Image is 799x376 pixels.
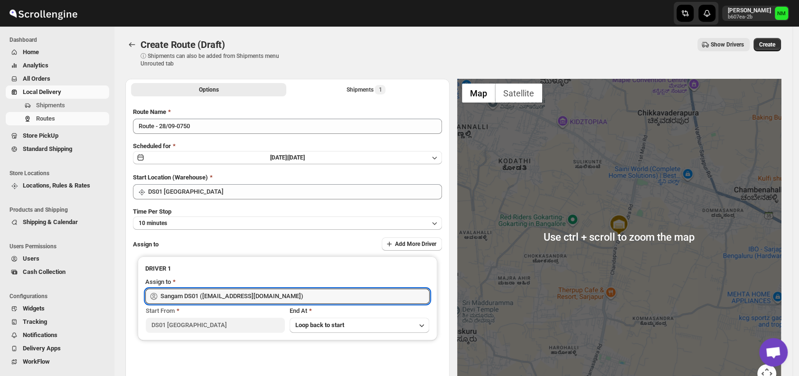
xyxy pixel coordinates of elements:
span: All Orders [23,75,50,82]
span: Widgets [23,305,45,312]
button: User menu [722,6,789,21]
span: Options [199,86,219,94]
button: WorkFlow [6,355,109,368]
span: Loop back to start [295,321,344,329]
div: Open chat [759,338,788,367]
span: Assign to [133,241,159,248]
p: b607ea-2b [728,14,771,20]
input: Search assignee [160,289,430,304]
button: Loop back to start [290,318,429,333]
span: Cash Collection [23,268,66,275]
input: Search location [148,184,442,199]
span: Users Permissions [9,243,109,250]
span: [DATE] [288,154,305,161]
button: [DATE]|[DATE] [133,151,442,164]
button: Notifications [6,329,109,342]
span: Start Location (Warehouse) [133,174,208,181]
img: ScrollEngine [8,1,79,25]
h3: DRIVER 1 [145,264,430,273]
span: Narjit Magar [775,7,788,20]
span: 10 minutes [139,219,167,227]
span: Store PickUp [23,132,58,139]
span: Show Drivers [711,41,744,48]
button: Shipping & Calendar [6,216,109,229]
span: Home [23,48,39,56]
span: Shipping & Calendar [23,218,78,226]
button: Tracking [6,315,109,329]
button: Widgets [6,302,109,315]
div: Shipments [346,85,385,94]
span: Configurations [9,292,109,300]
span: 1 [378,86,382,94]
span: Delivery Apps [23,345,61,352]
text: NM [777,10,786,17]
span: Locations, Rules & Rates [23,182,90,189]
span: Local Delivery [23,88,61,95]
span: Route Name [133,108,166,115]
span: Start From [146,307,175,314]
span: [DATE] | [270,154,288,161]
button: Create [753,38,781,51]
span: Shipments [36,102,65,109]
span: Tracking [23,318,47,325]
button: 10 minutes [133,216,442,230]
button: Home [6,46,109,59]
button: Selected Shipments [288,83,443,96]
p: [PERSON_NAME] [728,7,771,14]
button: All Orders [6,72,109,85]
span: Dashboard [9,36,109,44]
button: Show satellite imagery [495,84,542,103]
span: WorkFlow [23,358,50,365]
button: Routes [6,112,109,125]
span: Time Per Stop [133,208,171,215]
div: End At [290,306,429,316]
button: Delivery Apps [6,342,109,355]
button: Cash Collection [6,265,109,279]
button: Shipments [6,99,109,112]
button: Analytics [6,59,109,72]
span: Analytics [23,62,48,69]
button: Show street map [462,84,495,103]
span: Store Locations [9,169,109,177]
span: Scheduled for [133,142,171,150]
span: Create Route (Draft) [141,39,225,50]
p: ⓘ Shipments can also be added from Shipments menu Unrouted tab [141,52,290,67]
input: Eg: Bengaluru Route [133,119,442,134]
button: Locations, Rules & Rates [6,179,109,192]
button: Show Drivers [697,38,750,51]
span: Create [759,41,775,48]
span: Standard Shipping [23,145,72,152]
span: Users [23,255,39,262]
span: Notifications [23,331,57,338]
button: Add More Driver [382,237,442,251]
button: All Route Options [131,83,286,96]
button: Users [6,252,109,265]
span: Products and Shipping [9,206,109,214]
span: Add More Driver [395,240,436,248]
button: Routes [125,38,139,51]
div: Assign to [145,277,171,287]
span: Routes [36,115,55,122]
